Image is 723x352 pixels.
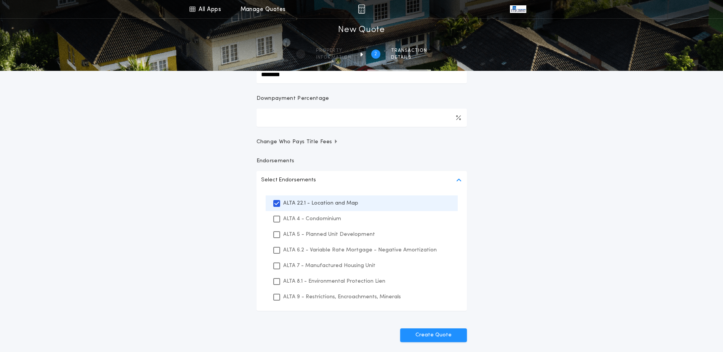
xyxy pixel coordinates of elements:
span: Change Who Pays Title Fees [256,138,338,146]
p: Endorsements [256,157,467,165]
ul: Select Endorsements [256,189,467,311]
span: Transaction [391,48,427,54]
p: ALTA 4 - Condominium [283,215,341,223]
p: ALTA 9 - Restrictions, Encroachments, Minerals [283,293,401,301]
button: Select Endorsements [256,171,467,189]
p: Downpayment Percentage [256,95,329,102]
button: Change Who Pays Title Fees [256,138,467,146]
input: New Loan Amount [256,65,467,83]
input: Downpayment Percentage [256,109,467,127]
h1: New Quote [338,24,385,36]
img: vs-icon [510,5,526,13]
h2: 2 [374,51,377,57]
button: Create Quote [400,328,467,342]
p: ALTA 6.2 - Variable Rate Mortgage - Negative Amortization [283,246,437,254]
p: ALTA 7 - Manufactured Housing Unit [283,262,375,270]
p: ALTA 8.1 - Environmental Protection Lien [283,277,385,285]
span: details [391,54,427,61]
span: Property [316,48,351,54]
img: img [358,5,365,14]
p: ALTA 5 - Planned Unit Development [283,230,375,238]
p: ALTA 22.1 - Location and Map [283,199,358,207]
span: information [316,54,351,61]
p: Select Endorsements [261,176,316,185]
